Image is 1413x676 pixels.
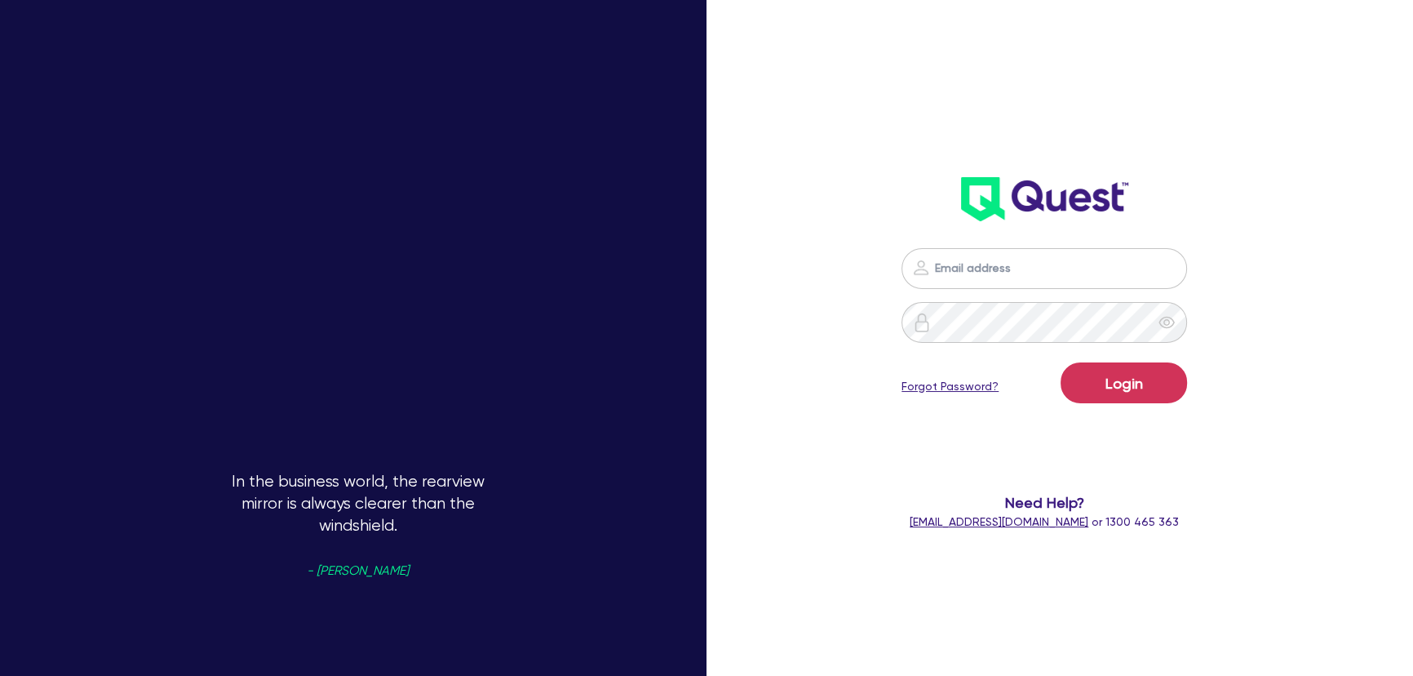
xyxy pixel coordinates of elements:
[961,177,1128,221] img: wH2k97JdezQIQAAAABJRU5ErkJggg==
[1061,362,1187,403] button: Login
[910,515,1179,528] span: or 1300 465 363
[912,313,932,332] img: icon-password
[901,248,1187,289] input: Email address
[307,565,409,577] span: - [PERSON_NAME]
[910,515,1088,528] a: [EMAIL_ADDRESS][DOMAIN_NAME]
[1158,314,1175,331] span: eye
[857,491,1231,514] span: Need Help?
[901,378,999,395] a: Forgot Password?
[911,258,931,278] img: icon-password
